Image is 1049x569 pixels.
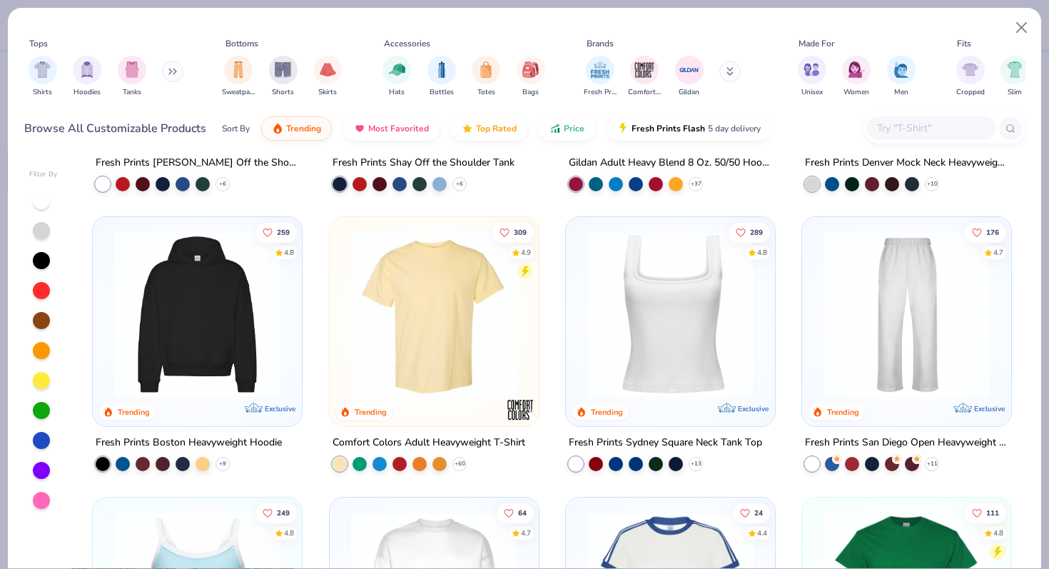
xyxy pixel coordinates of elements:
[564,123,584,134] span: Price
[1008,14,1035,41] button: Close
[284,248,294,258] div: 4.8
[738,404,769,413] span: Exclusive
[265,404,296,413] span: Exclusive
[842,56,871,98] div: filter for Women
[1000,56,1029,98] button: filter button
[476,123,517,134] span: Top Rated
[1007,61,1023,78] img: Slim Image
[33,87,52,98] span: Shirts
[584,56,617,98] div: filter for Fresh Prints
[451,116,527,141] button: Top Rated
[275,61,291,78] img: Shorts Image
[843,87,869,98] span: Women
[798,56,826,98] button: filter button
[96,154,299,172] div: Fresh Prints [PERSON_NAME] Off the Shoulder Top
[79,61,95,78] img: Hoodies Image
[679,59,700,81] img: Gildan Image
[761,231,941,398] img: 63ed7c8a-03b3-4701-9f69-be4b1adc9c5f
[320,61,336,78] img: Skirts Image
[589,59,611,81] img: Fresh Prints Image
[628,87,661,98] span: Comfort Colors
[974,404,1005,413] span: Exclusive
[569,434,762,452] div: Fresh Prints Sydney Square Neck Tank Top
[382,56,411,98] button: filter button
[894,87,908,98] span: Men
[73,56,101,98] button: filter button
[462,123,473,134] img: TopRated.gif
[261,116,332,141] button: Trending
[986,229,999,236] span: 176
[986,509,999,516] span: 111
[123,87,141,98] span: Tanks
[517,56,545,98] button: filter button
[384,37,430,50] div: Accessories
[628,56,661,98] button: filter button
[842,56,871,98] button: filter button
[354,123,365,134] img: most_fav.gif
[255,503,297,523] button: Like
[118,56,146,98] div: filter for Tanks
[965,503,1006,523] button: Like
[798,56,826,98] div: filter for Unisex
[284,528,294,538] div: 4.8
[584,87,617,98] span: Fresh Prints
[801,87,823,98] span: Unisex
[222,122,250,135] div: Sort By
[522,87,539,98] span: Bags
[520,528,530,538] div: 4.7
[492,223,533,243] button: Like
[517,56,545,98] div: filter for Bags
[107,231,288,398] img: 91acfc32-fd48-4d6b-bdad-a4c1a30ac3fc
[368,123,429,134] span: Most Favorited
[757,528,767,538] div: 4.4
[517,509,526,516] span: 64
[539,116,595,141] button: Price
[708,121,761,137] span: 5 day delivery
[607,116,771,141] button: Fresh Prints Flash5 day delivery
[277,509,290,516] span: 249
[255,223,297,243] button: Like
[222,56,255,98] div: filter for Sweatpants
[632,123,705,134] span: Fresh Prints Flash
[690,460,701,468] span: + 13
[520,248,530,258] div: 4.9
[887,56,916,98] button: filter button
[848,61,865,78] img: Women Image
[333,154,515,172] div: Fresh Prints Shay Off the Shoulder Tank
[927,460,938,468] span: + 11
[956,56,985,98] button: filter button
[382,56,411,98] div: filter for Hats
[29,37,48,50] div: Tops
[876,120,985,136] input: Try "T-Shirt"
[513,229,526,236] span: 309
[24,120,206,137] div: Browse All Customizable Products
[675,56,704,98] button: filter button
[757,248,767,258] div: 4.8
[124,61,140,78] img: Tanks Image
[343,116,440,141] button: Most Favorited
[634,59,655,81] img: Comfort Colors Image
[74,87,101,98] span: Hoodies
[506,396,534,424] img: Comfort Colors logo
[799,37,834,50] div: Made For
[456,180,463,188] span: + 6
[472,56,500,98] div: filter for Totes
[993,528,1003,538] div: 4.8
[478,61,494,78] img: Totes Image
[584,56,617,98] button: filter button
[318,87,337,98] span: Skirts
[277,229,290,236] span: 259
[580,231,761,398] img: 94a2aa95-cd2b-4983-969b-ecd512716e9a
[962,61,978,78] img: Cropped Image
[957,37,971,50] div: Fits
[993,248,1003,258] div: 4.7
[965,223,1006,243] button: Like
[430,87,454,98] span: Bottles
[29,169,58,180] div: Filter By
[804,61,820,78] img: Unisex Image
[344,231,524,398] img: 029b8af0-80e6-406f-9fdc-fdf898547912
[389,87,405,98] span: Hats
[427,56,456,98] button: filter button
[587,37,614,50] div: Brands
[690,180,701,188] span: + 37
